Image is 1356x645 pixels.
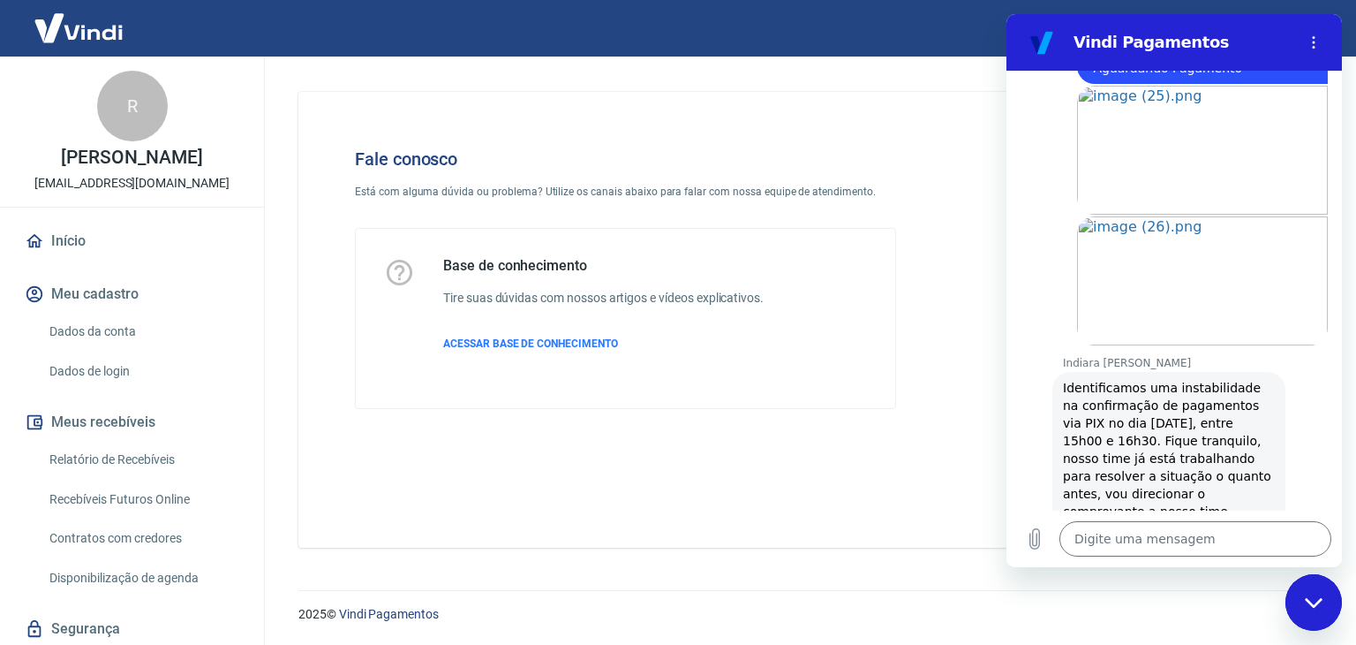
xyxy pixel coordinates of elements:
[443,257,764,275] h5: Base de conhecimento
[21,222,243,261] a: Início
[355,184,896,200] p: Está com alguma dúvida ou problema? Utilize os canais abaixo para falar com nossa equipe de atend...
[42,314,243,350] a: Dados da conta
[1285,574,1342,631] iframe: Botão para abrir a janela de mensagens, conversa em andamento
[42,520,243,557] a: Contratos com credores
[298,605,1314,624] p: 2025 ©
[443,338,618,350] span: ACESSAR BASE DE CONHECIMENTO
[56,367,268,575] span: Identificamos uma instabilidade na confirmação de pagamentos via PIX no dia [DATE], entre 15h00 e...
[42,442,243,478] a: Relatório de Recebíveis
[443,289,764,307] h6: Tire suas dúvidas com nossos artigos e vídeos explicativos.
[443,336,764,352] a: ACESSAR BASE DE CONHECIMENTO
[42,353,243,390] a: Dados de login
[21,403,243,442] button: Meus recebíveis
[1271,12,1335,45] button: Sair
[42,482,243,518] a: Recebíveis Futuros Online
[1006,14,1342,567] iframe: Janela de mensagens
[21,1,136,55] img: Vindi
[971,120,1239,356] img: Fale conosco
[61,148,202,167] p: [PERSON_NAME]
[42,560,243,596] a: Disponibilização de agenda
[339,607,439,621] a: Vindi Pagamentos
[34,174,230,193] p: [EMAIL_ADDRESS][DOMAIN_NAME]
[97,71,168,141] div: R
[11,507,46,543] button: Carregar arquivo
[355,148,896,170] h4: Fale conosco
[21,275,243,314] button: Meu cadastro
